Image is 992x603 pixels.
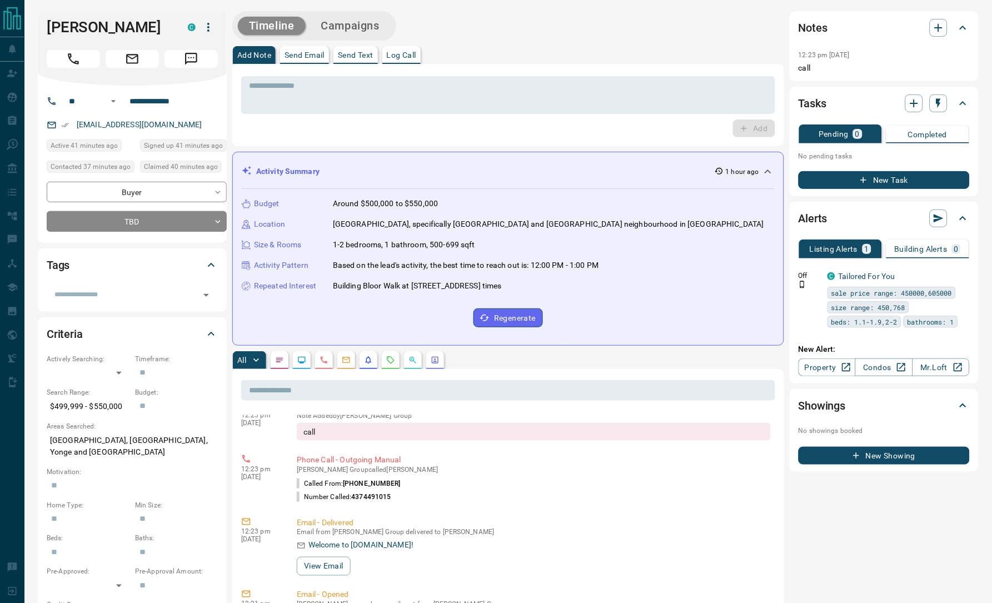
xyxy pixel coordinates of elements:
button: New Task [799,171,970,189]
p: 12:23 pm [241,465,280,473]
p: Log Call [387,51,416,59]
div: condos.ca [828,272,835,280]
div: Alerts [799,205,970,232]
p: Repeated Interest [254,280,316,292]
p: Budget: [135,387,218,397]
h2: Tasks [799,94,826,112]
div: Tue Oct 14 2025 [140,139,227,155]
div: Tasks [799,90,970,117]
div: Tue Oct 14 2025 [47,139,134,155]
h2: Alerts [799,210,828,227]
p: Motivation: [47,467,218,477]
p: New Alert: [799,343,970,355]
span: Active 41 minutes ago [51,140,118,151]
svg: Push Notification Only [799,281,806,288]
button: Regenerate [473,308,543,327]
p: [DATE] [241,419,280,427]
p: [PERSON_NAME] Group called [PERSON_NAME] [297,466,771,474]
span: Contacted 37 minutes ago [51,161,131,172]
p: Location [254,218,285,230]
p: 1 [865,245,869,253]
p: Email - Opened [297,589,771,601]
p: Based on the lead's activity, the best time to reach out is: 12:00 PM - 1:00 PM [333,260,599,271]
div: condos.ca [188,23,196,31]
p: Min Size: [135,500,218,510]
h2: Criteria [47,325,83,343]
span: Call [47,50,100,68]
a: Mr.Loft [913,358,970,376]
p: Phone Call - Outgoing Manual [297,454,771,466]
p: 12:23 pm [241,411,280,419]
p: Areas Searched: [47,421,218,431]
div: Notes [799,14,970,41]
button: View Email [297,557,351,576]
span: Message [164,50,218,68]
p: Pre-Approval Amount: [135,567,218,577]
p: Actively Searching: [47,354,129,364]
svg: Email Verified [61,121,69,129]
svg: Requests [386,356,395,365]
h1: [PERSON_NAME] [47,18,171,36]
svg: Opportunities [408,356,417,365]
p: Send Email [285,51,325,59]
p: Note Added by [PERSON_NAME] Group [297,412,771,420]
p: Budget [254,198,280,210]
a: Property [799,358,856,376]
p: Send Text [338,51,373,59]
span: sale price range: 450000,605000 [831,287,952,298]
p: Number Called: [297,492,391,502]
p: Called From: [297,479,401,489]
p: Pre-Approved: [47,567,129,577]
p: [GEOGRAPHIC_DATA], specifically [GEOGRAPHIC_DATA] and [GEOGRAPHIC_DATA] neighbourhood in [GEOGRAP... [333,218,764,230]
p: Off [799,271,821,281]
span: Claimed 40 minutes ago [144,161,218,172]
h2: Tags [47,256,69,274]
p: Completed [908,131,948,138]
p: Search Range: [47,387,129,397]
h2: Notes [799,19,828,37]
button: Open [107,94,120,108]
p: Email from [PERSON_NAME] Group delivered to [PERSON_NAME] [297,529,771,536]
p: [DATE] [241,473,280,481]
p: Activity Pattern [254,260,308,271]
span: size range: 450,768 [831,302,905,313]
p: [GEOGRAPHIC_DATA], [GEOGRAPHIC_DATA], Yonge and [GEOGRAPHIC_DATA] [47,431,218,461]
p: [DATE] [241,536,280,544]
p: 12:23 pm [DATE] [799,51,850,59]
span: beds: 1.1-1.9,2-2 [831,316,898,327]
div: Showings [799,392,970,419]
span: 4374491015 [352,493,391,501]
svg: Emails [342,356,351,365]
button: Campaigns [310,17,391,35]
p: 1 hour ago [726,167,759,177]
svg: Lead Browsing Activity [297,356,306,365]
p: Add Note [237,51,271,59]
p: $499,999 - $550,000 [47,397,129,416]
p: Baths: [135,534,218,544]
p: Timeframe: [135,354,218,364]
p: Pending [819,130,849,138]
div: Tue Oct 14 2025 [140,161,227,176]
svg: Agent Actions [431,356,440,365]
h2: Showings [799,397,846,415]
p: All [237,356,246,364]
p: Beds: [47,534,129,544]
p: Activity Summary [256,166,320,177]
span: Email [106,50,159,68]
div: TBD [47,211,227,232]
svg: Calls [320,356,328,365]
div: Activity Summary1 hour ago [242,161,775,182]
span: bathrooms: 1 [908,316,954,327]
svg: Listing Alerts [364,356,373,365]
p: Welcome to [DOMAIN_NAME]! [308,540,413,551]
button: New Showing [799,447,970,465]
a: Condos [855,358,913,376]
p: Size & Rooms [254,239,302,251]
svg: Notes [275,356,284,365]
div: Buyer [47,182,227,202]
p: Around $500,000 to $550,000 [333,198,438,210]
p: Home Type: [47,500,129,510]
p: 12:23 pm [241,528,280,536]
div: Tue Oct 14 2025 [47,161,134,176]
p: Email - Delivered [297,517,771,529]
